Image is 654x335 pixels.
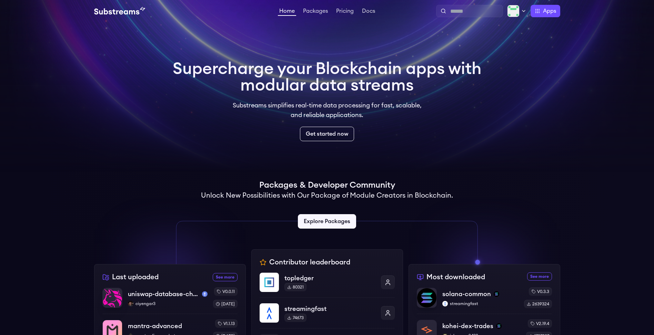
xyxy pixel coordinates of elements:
a: Pricing [335,8,355,15]
p: mantra-advanced [128,321,182,331]
img: Profile [507,5,520,17]
img: solana-common [417,288,436,307]
img: streamingfast [442,301,448,306]
img: ciyengar3 [128,301,133,306]
p: Substreams simplifies real-time data processing for fast, scalable, and reliable applications. [228,101,426,120]
div: 80321 [284,283,306,291]
div: v0.0.11 [214,287,238,296]
h1: Supercharge your Blockchain apps with modular data streams [173,61,482,94]
p: ciyengar3 [128,301,208,306]
a: topledgertopledger80321 [260,273,395,297]
a: Docs [361,8,376,15]
a: streamingfaststreamingfast74673 [260,297,395,328]
img: uniswap-database-changes-sepolia [103,288,122,307]
p: streamingfast [284,304,375,314]
img: solana [496,323,502,329]
img: sepolia [202,291,208,297]
a: Home [278,8,296,16]
a: Get started now [300,127,354,141]
p: solana-common [442,289,491,299]
span: Apps [543,7,556,15]
p: streamingfast [442,301,519,306]
div: v0.3.3 [529,287,552,296]
a: See more recently uploaded packages [213,273,238,281]
img: topledger [260,273,279,292]
div: 2639324 [524,300,552,308]
a: See more most downloaded packages [527,272,552,281]
div: [DATE] [213,300,238,308]
p: kohei-dex-trades [442,321,493,331]
p: topledger [284,273,375,283]
a: solana-commonsolana-commonsolanastreamingfaststreamingfastv0.3.32639324 [417,287,552,314]
a: Explore Packages [298,214,356,229]
a: uniswap-database-changes-sepoliauniswap-database-changes-sepoliasepoliaciyengar3ciyengar3v0.0.11[... [102,287,238,314]
p: uniswap-database-changes-sepolia [128,289,199,299]
img: solana [494,291,499,297]
h1: Packages & Developer Community [259,180,395,191]
div: v2.19.4 [528,320,552,328]
img: Substream's logo [94,7,145,15]
div: 74673 [284,314,306,322]
a: Packages [302,8,329,15]
img: streamingfast [260,303,279,323]
div: v1.1.13 [215,320,238,328]
h2: Unlock New Possibilities with Our Package of Module Creators in Blockchain. [201,191,453,200]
